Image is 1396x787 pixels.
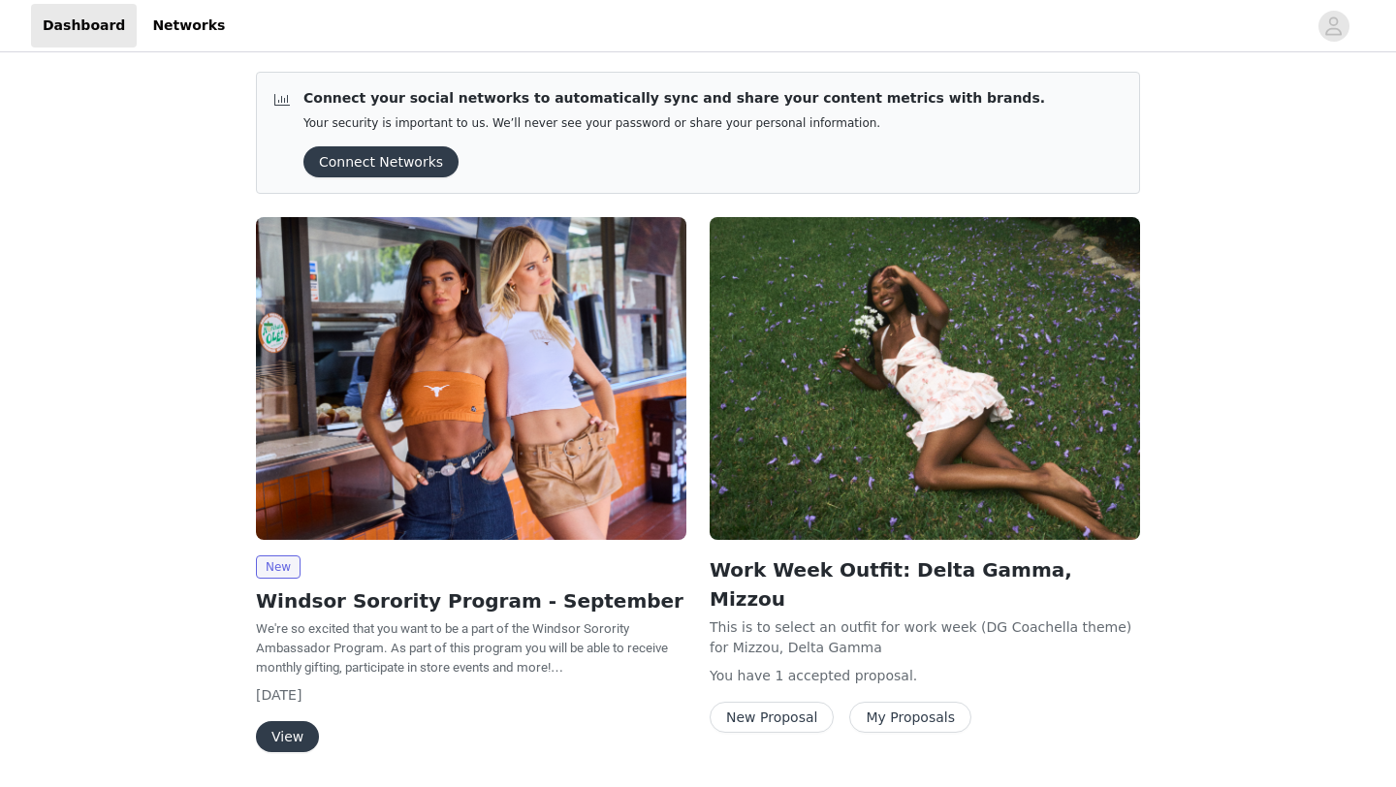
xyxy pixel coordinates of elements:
[710,217,1140,540] img: Windsor
[256,621,668,675] span: We're so excited that you want to be a part of the Windsor Sorority Ambassador Program. As part o...
[256,217,686,540] img: Windsor
[256,586,686,615] h2: Windsor Sorority Program - September
[1324,11,1343,42] div: avatar
[31,4,137,47] a: Dashboard
[256,730,319,744] a: View
[303,88,1045,109] p: Connect your social networks to automatically sync and share your content metrics with brands.
[256,721,319,752] button: View
[849,702,971,733] button: My Proposals
[710,555,1140,614] h2: Work Week Outfit: Delta Gamma, Mizzou
[710,617,1140,658] p: This is to select an outfit for work week (DG Coachella theme) for Mizzou, Delta Gamma
[256,555,301,579] span: New
[303,116,1045,131] p: Your security is important to us. We’ll never see your password or share your personal information.
[303,146,459,177] button: Connect Networks
[256,687,301,703] span: [DATE]
[710,666,1140,686] p: You have 1 accepted proposal .
[710,702,834,733] button: New Proposal
[141,4,237,47] a: Networks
